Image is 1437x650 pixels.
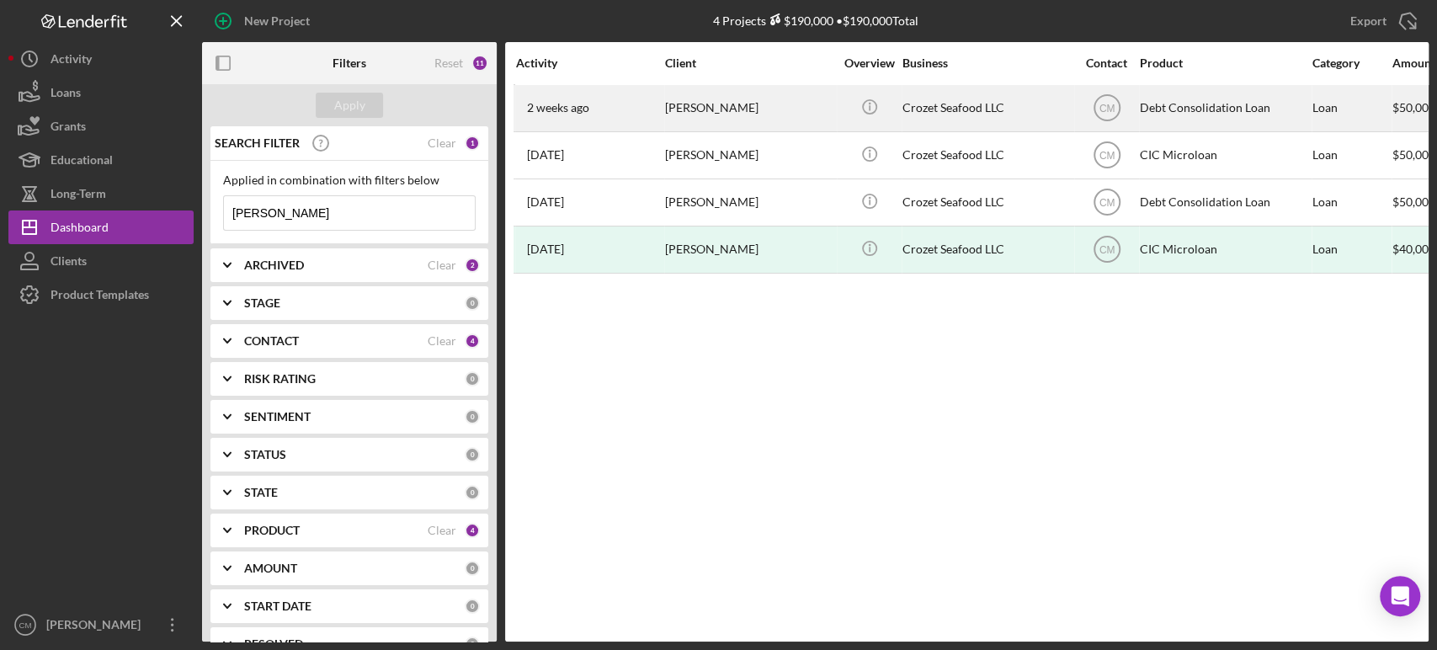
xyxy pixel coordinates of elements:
[465,599,480,614] div: 0
[665,227,833,272] div: [PERSON_NAME]
[8,210,194,244] button: Dashboard
[215,136,300,150] b: SEARCH FILTER
[465,333,480,349] div: 4
[244,334,299,348] b: CONTACT
[1099,197,1115,209] text: CM
[428,136,456,150] div: Clear
[1312,227,1391,272] div: Loan
[527,101,589,115] time: 2025-09-05 17:52
[465,371,480,386] div: 0
[665,180,833,225] div: [PERSON_NAME]
[1392,147,1435,162] span: $50,000
[8,244,194,278] button: Clients
[244,524,300,537] b: PRODUCT
[1140,227,1308,272] div: CIC Microloan
[244,4,310,38] div: New Project
[1312,133,1391,178] div: Loan
[202,4,327,38] button: New Project
[8,177,194,210] button: Long-Term
[428,258,456,272] div: Clear
[8,76,194,109] button: Loans
[244,486,278,499] b: STATE
[434,56,463,70] div: Reset
[902,180,1071,225] div: Crozet Seafood LLC
[19,621,32,630] text: CM
[428,524,456,537] div: Clear
[1140,180,1308,225] div: Debt Consolidation Loan
[1392,100,1435,115] span: $50,000
[428,334,456,348] div: Clear
[465,523,480,538] div: 4
[42,608,152,646] div: [PERSON_NAME]
[902,86,1071,131] div: Crozet Seafood LLC
[1312,86,1391,131] div: Loan
[316,93,383,118] button: Apply
[51,278,149,316] div: Product Templates
[8,608,194,642] button: CM[PERSON_NAME]
[516,56,663,70] div: Activity
[8,42,194,76] button: Activity
[465,409,480,424] div: 0
[51,210,109,248] div: Dashboard
[527,242,564,256] time: 2023-10-31 20:45
[1099,103,1115,115] text: CM
[527,195,564,209] time: 2025-07-25 15:28
[51,244,87,282] div: Clients
[1312,180,1391,225] div: Loan
[334,93,365,118] div: Apply
[902,56,1071,70] div: Business
[1099,150,1115,162] text: CM
[8,278,194,312] button: Product Templates
[51,143,113,181] div: Educational
[8,109,194,143] button: Grants
[1312,56,1391,70] div: Category
[665,133,833,178] div: [PERSON_NAME]
[1140,86,1308,131] div: Debt Consolidation Loan
[51,177,106,215] div: Long-Term
[1140,56,1308,70] div: Product
[244,448,286,461] b: STATUS
[1392,194,1435,209] span: $50,000
[665,86,833,131] div: [PERSON_NAME]
[465,258,480,273] div: 2
[465,296,480,311] div: 0
[1380,576,1420,616] div: Open Intercom Messenger
[51,76,81,114] div: Loans
[1099,244,1115,256] text: CM
[902,133,1071,178] div: Crozet Seafood LLC
[244,258,304,272] b: ARCHIVED
[51,109,86,147] div: Grants
[465,485,480,500] div: 0
[8,143,194,177] button: Educational
[244,599,311,613] b: START DATE
[333,56,366,70] b: Filters
[51,42,92,80] div: Activity
[1140,133,1308,178] div: CIC Microloan
[244,562,297,575] b: AMOUNT
[766,13,833,28] div: $190,000
[465,136,480,151] div: 1
[1350,4,1386,38] div: Export
[1075,56,1138,70] div: Contact
[244,296,280,310] b: STAGE
[244,410,311,424] b: SENTIMENT
[665,56,833,70] div: Client
[465,447,480,462] div: 0
[713,13,918,28] div: 4 Projects • $190,000 Total
[902,227,1071,272] div: Crozet Seafood LLC
[471,55,488,72] div: 11
[223,173,476,187] div: Applied in combination with filters below
[1333,4,1429,38] button: Export
[465,561,480,576] div: 0
[527,148,564,162] time: 2025-07-30 13:19
[244,372,316,386] b: RISK RATING
[838,56,901,70] div: Overview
